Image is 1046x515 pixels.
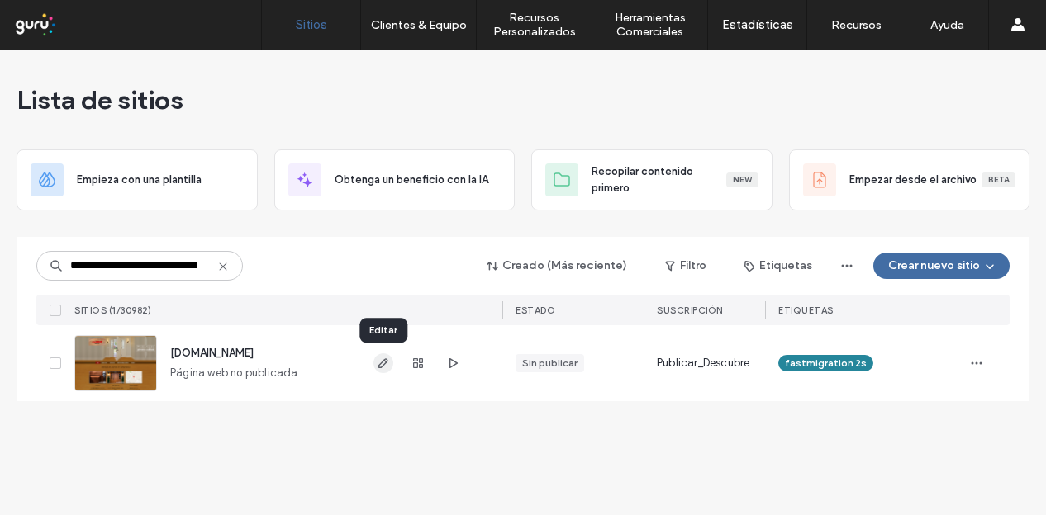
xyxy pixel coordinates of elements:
span: Ayuda [36,12,81,26]
label: Clientes & Equipo [371,18,467,32]
div: Obtenga un beneficio con la IA [274,149,516,210]
div: New [726,172,758,187]
span: Empezar desde el archivo [849,172,977,188]
span: Suscripción [657,305,723,316]
span: Recopilar contenido primero [592,163,726,196]
span: Publicar_Descubre [657,355,749,371]
span: Obtenga un beneficio con la IA [335,172,488,188]
div: Beta [982,172,1015,187]
button: Crear nuevo sitio [873,253,1010,279]
label: Recursos [831,18,882,32]
div: Empezar desde el archivoBeta [789,149,1030,210]
span: ESTADO [516,305,555,316]
label: Sitios [296,17,327,32]
button: Etiquetas [730,253,827,279]
span: ETIQUETAS [778,305,834,316]
span: Empieza con una plantilla [77,172,202,188]
span: Lista de sitios [17,83,183,116]
label: Estadísticas [722,17,793,32]
span: fastmigration 2s [785,356,867,371]
label: Herramientas Comerciales [592,11,707,39]
button: Filtro [649,253,723,279]
label: Recursos Personalizados [477,11,592,39]
span: Página web no publicada [170,365,298,381]
div: Empieza con una plantilla [17,149,258,210]
button: Creado (Más reciente) [473,253,642,279]
div: Editar [359,318,407,343]
div: Sin publicar [522,356,578,371]
a: [DOMAIN_NAME] [170,347,254,359]
span: SITIOS (1/30982) [74,305,151,316]
label: Ayuda [930,18,964,32]
div: Recopilar contenido primeroNew [531,149,773,210]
